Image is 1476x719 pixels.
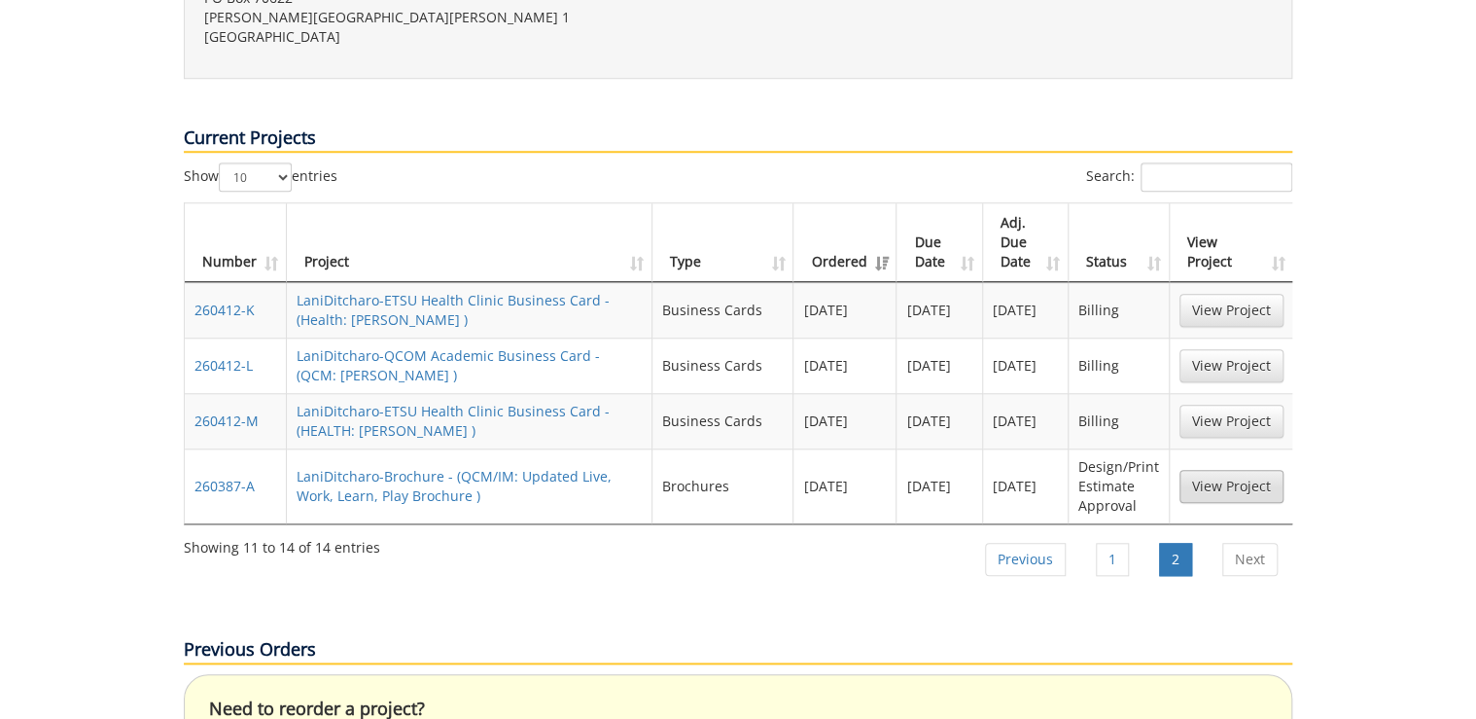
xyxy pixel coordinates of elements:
a: LaniDitcharo-QCOM Academic Business Card - (QCM: [PERSON_NAME] ) [297,346,600,384]
th: Number: activate to sort column ascending [185,203,287,282]
td: [DATE] [896,393,982,449]
td: Billing [1069,338,1170,393]
th: Type: activate to sort column ascending [652,203,794,282]
a: Next [1222,543,1278,576]
td: Billing [1069,282,1170,338]
td: [DATE] [896,282,982,338]
p: [GEOGRAPHIC_DATA] [204,27,723,47]
td: Design/Print Estimate Approval [1069,449,1170,523]
td: [DATE] [983,338,1069,393]
th: Status: activate to sort column ascending [1069,203,1170,282]
td: [DATE] [983,449,1069,523]
a: View Project [1179,349,1283,382]
td: [DATE] [793,393,896,449]
a: LaniDitcharo-Brochure - (QCM/IM: Updated Live, Work, Learn, Play Brochure ) [297,467,612,505]
a: 260412-K [194,301,255,319]
label: Show entries [184,162,337,192]
a: View Project [1179,294,1283,327]
input: Search: [1141,162,1292,192]
td: [DATE] [896,449,982,523]
a: LaniDitcharo-ETSU Health Clinic Business Card - (HEALTH: [PERSON_NAME] ) [297,402,610,440]
p: Previous Orders [184,637,1292,665]
td: [DATE] [983,282,1069,338]
a: LaniDitcharo-ETSU Health Clinic Business Card - (Health: [PERSON_NAME] ) [297,291,610,329]
td: [DATE] [793,338,896,393]
div: Showing 11 to 14 of 14 entries [184,530,380,557]
td: Business Cards [652,282,794,338]
td: Billing [1069,393,1170,449]
a: 260412-L [194,356,253,375]
th: Ordered: activate to sort column ascending [793,203,896,282]
td: [DATE] [983,393,1069,449]
label: Search: [1086,162,1292,192]
th: Due Date: activate to sort column ascending [896,203,982,282]
th: Project: activate to sort column ascending [287,203,652,282]
td: Business Cards [652,338,794,393]
th: View Project: activate to sort column ascending [1170,203,1293,282]
select: Showentries [219,162,292,192]
p: Current Projects [184,126,1292,153]
td: Brochures [652,449,794,523]
a: Previous [985,543,1066,576]
h4: Need to reorder a project? [209,700,1267,719]
a: View Project [1179,470,1283,503]
td: [DATE] [896,338,982,393]
a: 2 [1159,543,1192,576]
td: [DATE] [793,282,896,338]
a: 260412-M [194,412,259,430]
td: Business Cards [652,393,794,449]
p: [PERSON_NAME][GEOGRAPHIC_DATA][PERSON_NAME] 1 [204,8,723,27]
a: View Project [1179,405,1283,438]
th: Adj. Due Date: activate to sort column ascending [983,203,1069,282]
td: [DATE] [793,449,896,523]
a: 260387-A [194,477,255,495]
a: 1 [1096,543,1129,576]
